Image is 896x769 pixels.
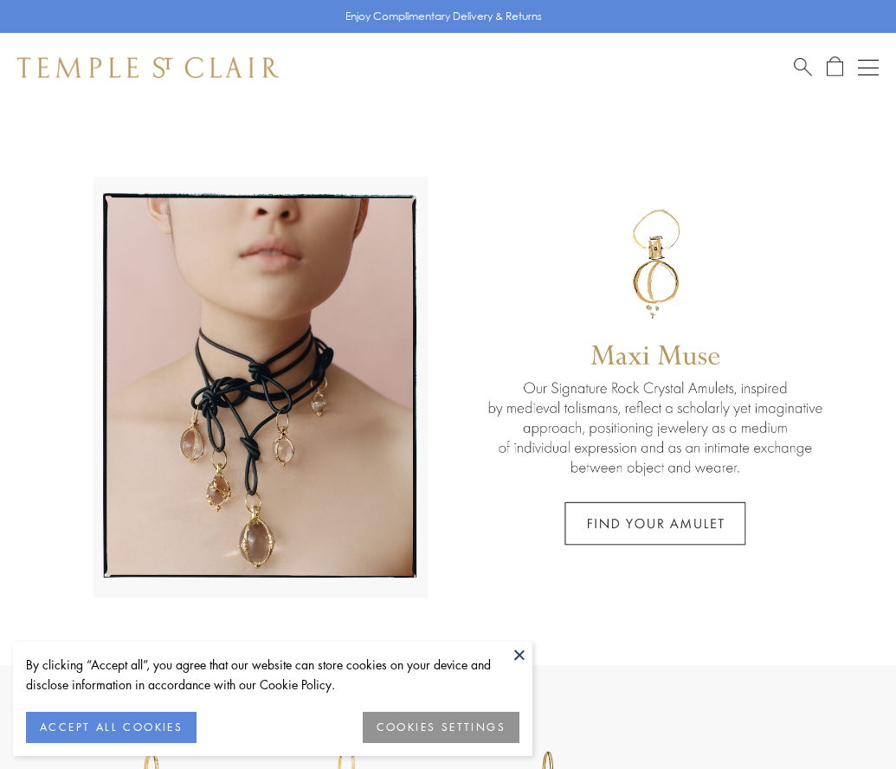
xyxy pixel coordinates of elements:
p: Enjoy Complimentary Delivery & Returns [345,8,542,25]
button: ACCEPT ALL COOKIES [26,712,197,743]
div: By clicking “Accept all”, you agree that our website can store cookies on your device and disclos... [26,655,519,695]
button: COOKIES SETTINGS [363,712,519,743]
img: Temple St. Clair [17,57,279,78]
button: Open navigation [858,57,879,78]
a: Search [794,56,812,78]
a: Open Shopping Bag [827,56,843,78]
